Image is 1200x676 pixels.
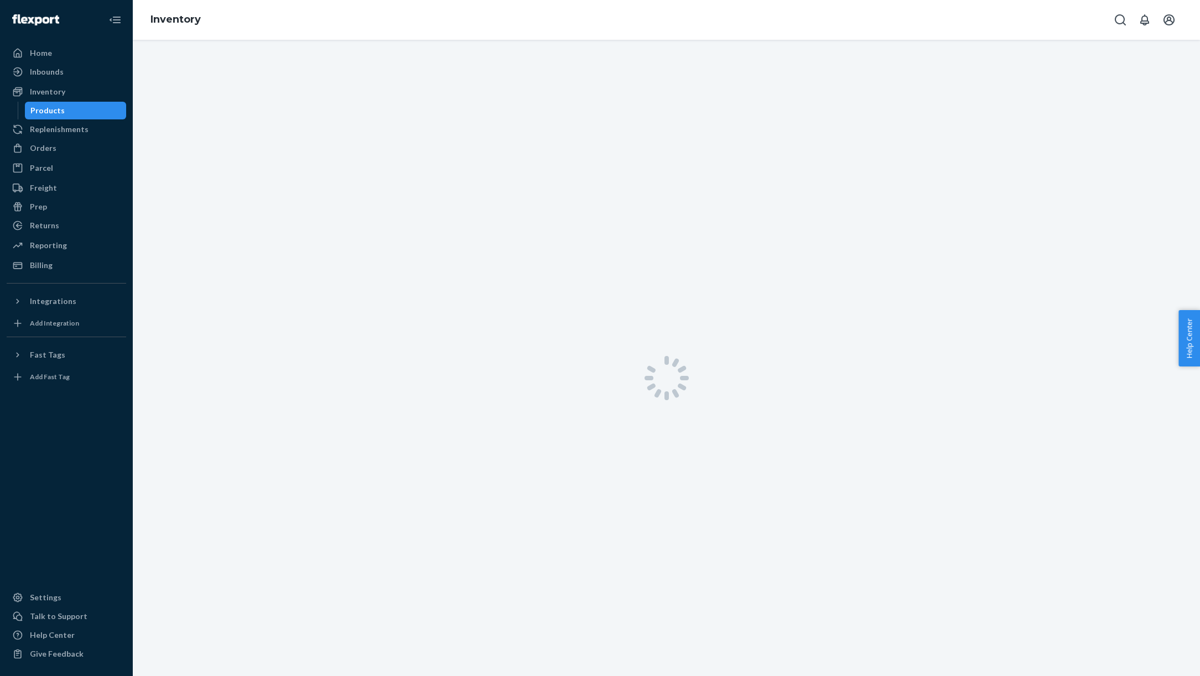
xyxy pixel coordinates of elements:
[30,240,67,251] div: Reporting
[25,102,127,119] a: Products
[7,315,126,332] a: Add Integration
[7,120,126,138] a: Replenishments
[150,13,201,25] a: Inventory
[12,14,59,25] img: Flexport logo
[30,105,65,116] div: Products
[30,260,53,271] div: Billing
[30,48,52,59] div: Home
[30,143,56,154] div: Orders
[1158,9,1180,31] button: Open account menu
[7,217,126,234] a: Returns
[30,86,65,97] div: Inventory
[30,182,57,193] div: Freight
[7,626,126,644] a: Help Center
[30,220,59,231] div: Returns
[7,645,126,663] button: Give Feedback
[7,368,126,386] a: Add Fast Tag
[7,179,126,197] a: Freight
[7,159,126,177] a: Parcel
[30,318,79,328] div: Add Integration
[142,4,210,36] ol: breadcrumbs
[7,198,126,216] a: Prep
[7,346,126,364] button: Fast Tags
[104,9,126,31] button: Close Navigation
[30,66,64,77] div: Inbounds
[30,296,76,307] div: Integrations
[7,83,126,101] a: Inventory
[7,44,126,62] a: Home
[30,648,84,659] div: Give Feedback
[1109,9,1131,31] button: Open Search Box
[30,630,75,641] div: Help Center
[30,372,70,381] div: Add Fast Tag
[30,163,53,174] div: Parcel
[7,63,126,81] a: Inbounds
[30,201,47,212] div: Prep
[7,139,126,157] a: Orders
[7,256,126,274] a: Billing
[7,589,126,606] a: Settings
[7,607,126,625] a: Talk to Support
[30,611,87,622] div: Talk to Support
[7,292,126,310] button: Integrations
[7,237,126,254] a: Reporting
[30,592,61,603] div: Settings
[30,349,65,360] div: Fast Tags
[1178,310,1200,366] button: Help Center
[30,124,89,135] div: Replenishments
[1134,9,1156,31] button: Open notifications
